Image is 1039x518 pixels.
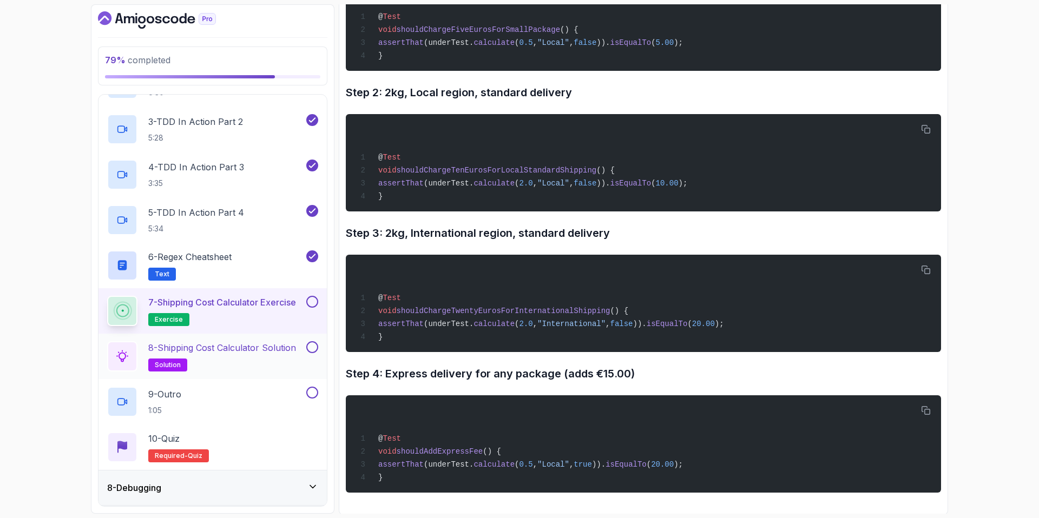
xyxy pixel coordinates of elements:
span: calculate [474,320,515,328]
span: Test [383,294,401,302]
span: ( [515,320,519,328]
span: 5.00 [656,38,674,47]
span: 20.00 [651,460,674,469]
span: 79 % [105,55,126,65]
span: solution [155,361,181,369]
span: ); [674,460,683,469]
span: "Local" [537,38,569,47]
span: false [610,320,633,328]
p: 3 - TDD In Action Part 2 [148,115,243,128]
span: ( [651,38,655,47]
span: "Local" [537,460,569,469]
span: "International" [537,320,606,328]
span: (underTest. [424,38,474,47]
span: @ [378,153,383,162]
span: void [378,166,397,175]
a: Dashboard [98,11,241,29]
button: 8-Debugging [98,470,327,505]
span: )). [596,38,610,47]
span: () { [560,25,578,34]
p: 9 - Outro [148,388,181,401]
span: } [378,473,383,482]
span: 0.5 [519,460,532,469]
span: ); [674,38,683,47]
span: isEqualTo [610,38,652,47]
span: 2.0 [519,179,532,188]
span: 0.5 [519,38,532,47]
span: ( [651,179,655,188]
span: assertThat [378,179,424,188]
span: 2.0 [519,320,532,328]
span: } [378,333,383,341]
span: shouldChargeTwentyEurosForInternationalShipping [397,307,610,315]
span: ); [715,320,724,328]
span: )). [596,179,610,188]
span: true [574,460,592,469]
span: Required- [155,451,188,460]
span: ( [515,179,519,188]
button: 6-Regex CheatsheetText [107,250,318,281]
span: isEqualTo [606,460,647,469]
span: , [533,179,537,188]
h3: Step 4: Express delivery for any package (adds €15.00) [346,365,941,382]
span: ( [515,38,519,47]
button: 4-TDD In Action Part 33:35 [107,160,318,190]
span: , [569,460,574,469]
span: , [533,320,537,328]
span: , [569,38,574,47]
span: Test [383,153,401,162]
span: , [533,460,537,469]
p: 10 - Quiz [148,432,180,445]
button: 3-TDD In Action Part 25:28 [107,114,318,144]
span: )). [592,460,606,469]
span: @ [378,434,383,443]
h3: 8 - Debugging [107,481,161,494]
span: calculate [474,179,515,188]
span: shouldChargeTenEurosForLocalStandardShipping [397,166,597,175]
span: assertThat [378,38,424,47]
p: 5 - TDD In Action Part 4 [148,206,244,219]
span: 10.00 [656,179,679,188]
span: assertThat [378,460,424,469]
span: ( [647,460,651,469]
span: @ [378,12,383,21]
span: "Local" [537,179,569,188]
span: ); [679,179,688,188]
p: 4 - TDD In Action Part 3 [148,161,244,174]
button: 7-Shipping Cost Calculator Exerciseexercise [107,296,318,326]
p: 5:28 [148,132,243,143]
span: exercise [155,315,183,324]
span: isEqualTo [610,179,652,188]
span: , [533,38,537,47]
span: 20.00 [692,320,715,328]
span: calculate [474,38,515,47]
button: 5-TDD In Action Part 45:34 [107,205,318,235]
span: completed [105,55,170,65]
span: , [606,320,610,328]
span: @ [378,294,383,302]
p: 7 - Shipping Cost Calculator Exercise [148,296,296,309]
span: void [378,25,397,34]
span: shouldAddExpressFee [397,447,483,456]
h3: Step 2: 2kg, Local region, standard delivery [346,84,941,101]
span: (underTest. [424,460,474,469]
button: 8-Shipping Cost Calculator Solutionsolution [107,341,318,371]
span: isEqualTo [647,320,688,328]
span: shouldChargeFiveEurosForSmallPackage [397,25,560,34]
p: 5:34 [148,223,244,234]
span: () { [596,166,615,175]
span: )). [633,320,647,328]
span: , [569,179,574,188]
span: Test [383,434,401,443]
span: assertThat [378,320,424,328]
span: quiz [188,451,202,460]
p: 3:35 [148,178,244,189]
h3: Step 3: 2kg, International region, standard delivery [346,224,941,242]
span: false [574,38,596,47]
span: void [378,447,397,456]
span: } [378,192,383,201]
span: ( [515,460,519,469]
span: } [378,51,383,60]
span: (underTest. [424,320,474,328]
span: () { [483,447,501,456]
